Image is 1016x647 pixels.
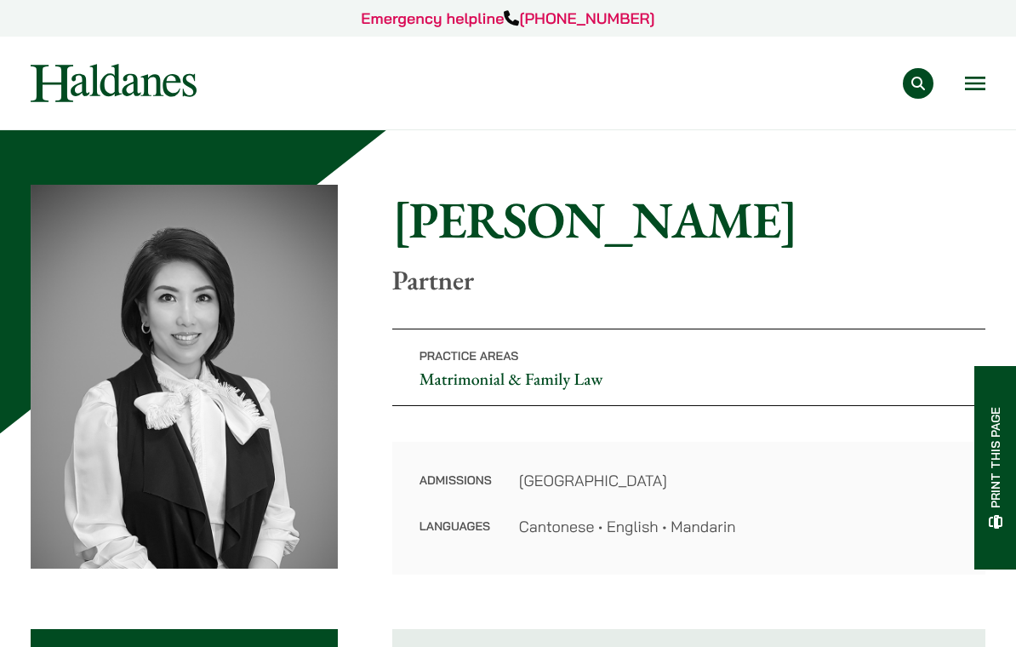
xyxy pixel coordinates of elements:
[965,77,985,90] button: Open menu
[420,368,603,390] a: Matrimonial & Family Law
[420,348,519,364] span: Practice Areas
[903,68,933,99] button: Search
[420,469,492,515] dt: Admissions
[420,515,492,538] dt: Languages
[392,264,985,296] p: Partner
[392,189,985,250] h1: [PERSON_NAME]
[31,64,197,102] img: Logo of Haldanes
[361,9,654,28] a: Emergency helpline[PHONE_NUMBER]
[519,515,958,538] dd: Cantonese • English • Mandarin
[519,469,958,492] dd: [GEOGRAPHIC_DATA]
